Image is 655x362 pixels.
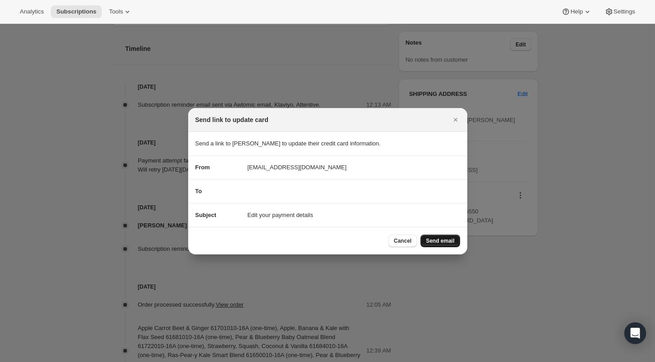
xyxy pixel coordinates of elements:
span: Subject [195,212,217,218]
p: Send a link to [PERSON_NAME] to update their credit card information. [195,139,460,148]
span: Send email [426,237,454,244]
span: To [195,188,202,195]
h2: Send link to update card [195,115,269,124]
button: Tools [104,5,137,18]
span: Subscriptions [56,8,96,15]
span: [EMAIL_ADDRESS][DOMAIN_NAME] [248,163,347,172]
span: Settings [614,8,635,15]
button: Cancel [388,235,417,247]
span: Analytics [20,8,44,15]
button: Close [449,113,462,126]
span: Edit your payment details [248,211,313,220]
button: Subscriptions [51,5,102,18]
span: Cancel [394,237,411,244]
button: Help [556,5,597,18]
span: Tools [109,8,123,15]
div: Open Intercom Messenger [624,322,646,344]
button: Send email [420,235,460,247]
button: Settings [599,5,641,18]
button: Analytics [14,5,49,18]
span: From [195,164,210,171]
span: Help [570,8,583,15]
